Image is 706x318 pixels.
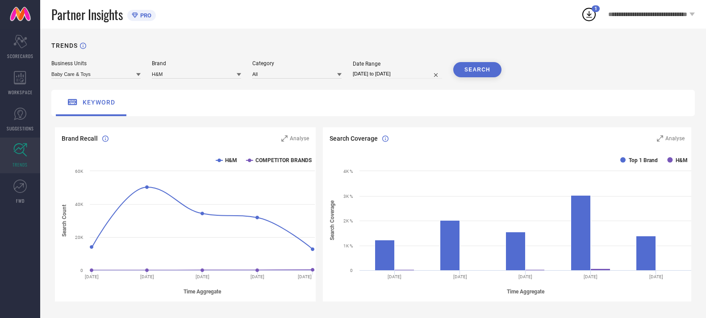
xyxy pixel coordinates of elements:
[152,60,241,67] div: Brand
[85,274,99,279] text: [DATE]
[196,274,209,279] text: [DATE]
[75,235,84,240] text: 20K
[343,243,353,248] text: 1K %
[8,89,33,96] span: WORKSPACE
[252,60,342,67] div: Category
[665,135,685,142] span: Analyse
[507,289,545,295] tspan: Time Aggregate
[75,202,84,207] text: 40K
[16,197,25,204] span: FWD
[594,6,597,12] span: 1
[518,274,532,279] text: [DATE]
[350,268,353,273] text: 0
[343,194,353,199] text: 3K %
[184,289,221,295] tspan: Time Aggregate
[330,135,378,142] span: Search Coverage
[676,157,688,163] text: H&M
[225,157,237,163] text: H&M
[388,274,402,279] text: [DATE]
[298,274,312,279] text: [DATE]
[330,201,336,241] tspan: Search Coverage
[13,161,28,168] span: TRENDS
[581,6,597,22] div: Open download list
[453,274,467,279] text: [DATE]
[255,157,312,163] text: COMPETITOR BRANDS
[649,274,663,279] text: [DATE]
[7,53,33,59] span: SCORECARDS
[251,274,264,279] text: [DATE]
[83,99,115,106] span: keyword
[61,205,67,237] tspan: Search Count
[75,169,84,174] text: 60K
[453,62,501,77] button: SEARCH
[657,135,663,142] svg: Zoom
[80,268,83,273] text: 0
[7,125,34,132] span: SUGGESTIONS
[629,157,658,163] text: Top 1 Brand
[51,42,78,49] h1: TRENDS
[51,5,123,24] span: Partner Insights
[140,274,154,279] text: [DATE]
[584,274,598,279] text: [DATE]
[290,135,309,142] span: Analyse
[353,61,442,67] div: Date Range
[51,60,141,67] div: Business Units
[281,135,288,142] svg: Zoom
[353,69,442,79] input: Select date range
[343,169,353,174] text: 4K %
[62,135,98,142] span: Brand Recall
[343,218,353,223] text: 2K %
[138,12,151,19] span: PRO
